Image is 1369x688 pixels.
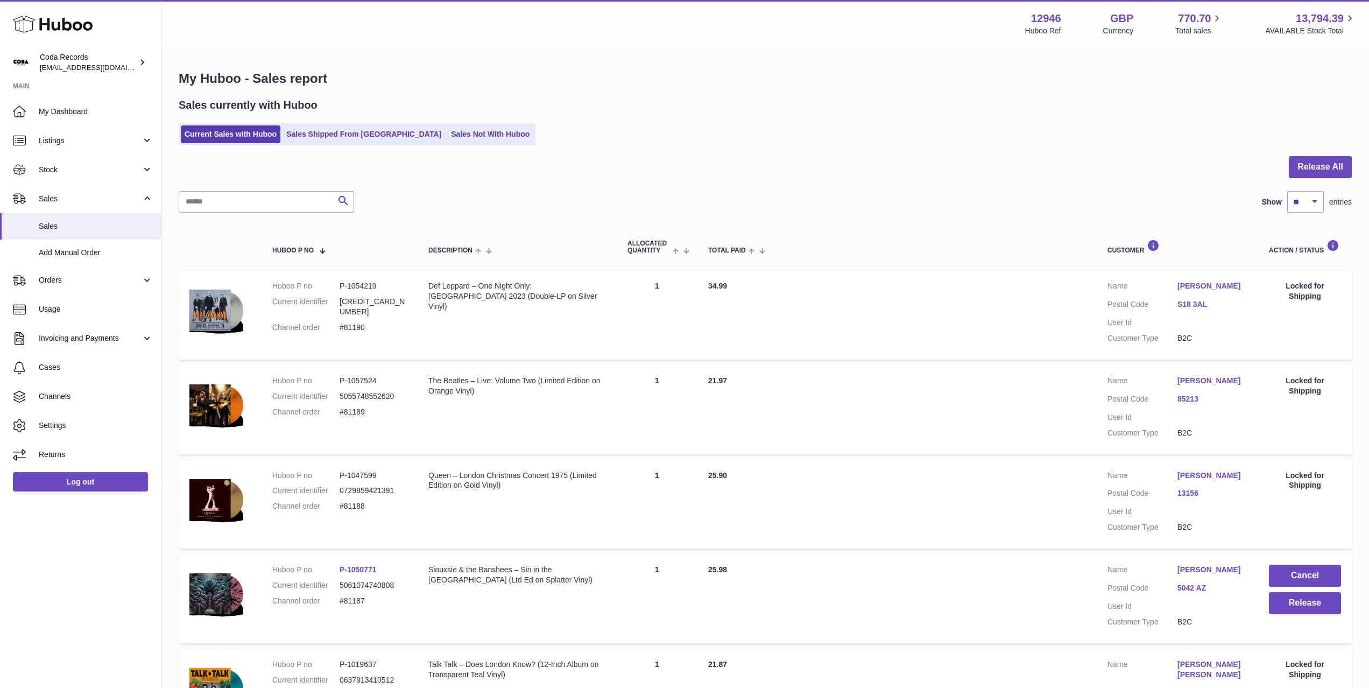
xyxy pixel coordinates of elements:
span: 770.70 [1178,11,1211,26]
a: S18 3AL [1177,299,1247,310]
dt: Customer Type [1107,522,1177,532]
span: 25.98 [708,565,727,574]
a: [PERSON_NAME] [1177,376,1247,386]
div: Locked for Shipping [1269,471,1341,491]
a: [PERSON_NAME] [1177,281,1247,291]
span: Cases [39,362,153,373]
dt: Postal Code [1107,583,1177,596]
div: Currency [1103,26,1134,36]
dd: 5061074740808 [340,580,407,591]
dd: P-1057524 [340,376,407,386]
span: 34.99 [708,282,727,290]
div: Locked for Shipping [1269,659,1341,680]
h2: Sales currently with Huboo [179,98,317,113]
dd: P-1019637 [340,659,407,670]
span: 21.87 [708,660,727,669]
span: 25.90 [708,471,727,480]
dt: Name [1107,565,1177,578]
a: Log out [13,472,148,492]
dt: Postal Code [1107,299,1177,312]
span: 13,794.39 [1296,11,1344,26]
dt: Current identifier [272,486,340,496]
dt: User Id [1107,507,1177,517]
strong: 12946 [1031,11,1061,26]
dd: #81189 [340,407,407,417]
img: 1754497470.png [189,281,243,339]
dt: User Id [1107,601,1177,612]
td: 1 [617,270,697,360]
span: Total paid [708,247,746,254]
span: Usage [39,304,153,314]
dd: B2C [1177,333,1247,343]
span: entries [1329,197,1352,207]
a: 85213 [1177,394,1247,404]
td: 1 [617,460,697,549]
dt: Postal Code [1107,394,1177,407]
div: Locked for Shipping [1269,281,1341,301]
span: AVAILABLE Stock Total [1265,26,1356,36]
div: Siouxsie & the Banshees – Sin in the [GEOGRAPHIC_DATA] (Ltd Ed on Splatter Vinyl) [428,565,606,585]
span: [EMAIL_ADDRESS][DOMAIN_NAME] [40,63,158,72]
div: Queen – London Christmas Concert 1975 (Limited Edition on Gold Vinyl) [428,471,606,491]
img: 1751887408.png [189,565,243,623]
dd: B2C [1177,617,1247,627]
dd: B2C [1177,428,1247,438]
a: 770.70 Total sales [1175,11,1223,36]
dd: B2C [1177,522,1247,532]
a: Sales Shipped From [GEOGRAPHIC_DATA] [283,125,445,143]
dt: Huboo P no [272,376,340,386]
span: Total sales [1175,26,1223,36]
a: 13156 [1177,488,1247,499]
a: Current Sales with Huboo [181,125,280,143]
dt: Name [1107,281,1177,294]
dd: #81187 [340,596,407,606]
dd: P-1054219 [340,281,407,291]
img: 1757520738.png [189,376,243,434]
span: Settings [39,420,153,431]
span: Huboo P no [272,247,314,254]
dd: P-1047599 [340,471,407,481]
div: Customer [1107,240,1247,254]
a: P-1050771 [340,565,377,574]
dt: Postal Code [1107,488,1177,501]
span: Add Manual Order [39,248,153,258]
dt: Channel order [272,407,340,417]
span: ALLOCATED Quantity [627,240,670,254]
span: Returns [39,450,153,460]
dt: Name [1107,376,1177,389]
td: 1 [617,365,697,454]
dt: Huboo P no [272,659,340,670]
dt: Current identifier [272,297,340,317]
dt: Current identifier [272,391,340,402]
h1: My Huboo - Sales report [179,70,1352,87]
dt: Customer Type [1107,428,1177,438]
div: The Beatles – Live: Volume Two (Limited Edition on Orange Vinyl) [428,376,606,396]
span: Description [428,247,472,254]
button: Release All [1289,156,1352,178]
dd: [CREDIT_CARD_NUMBER] [340,297,407,317]
span: Sales [39,194,142,204]
dt: Current identifier [272,675,340,685]
td: 1 [617,554,697,643]
dd: #81190 [340,322,407,333]
dd: #81188 [340,501,407,511]
span: My Dashboard [39,107,153,117]
dt: Huboo P no [272,471,340,481]
div: Talk Talk – Does London Know? (12-Inch Album on Transparent Teal Vinyl) [428,659,606,680]
dt: Name [1107,471,1177,483]
dt: Customer Type [1107,617,1177,627]
dt: Huboo P no [272,281,340,291]
span: Invoicing and Payments [39,333,142,343]
a: Sales Not With Huboo [447,125,533,143]
dt: User Id [1107,318,1177,328]
dt: Current identifier [272,580,340,591]
dt: Name [1107,659,1177,683]
a: [PERSON_NAME] [PERSON_NAME] [1177,659,1247,680]
dt: Channel order [272,501,340,511]
dt: User Id [1107,412,1177,423]
div: Huboo Ref [1025,26,1061,36]
img: haz@pcatmedia.com [13,54,29,71]
span: Sales [39,221,153,231]
div: Action / Status [1269,240,1341,254]
a: 13,794.39 AVAILABLE Stock Total [1265,11,1356,36]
